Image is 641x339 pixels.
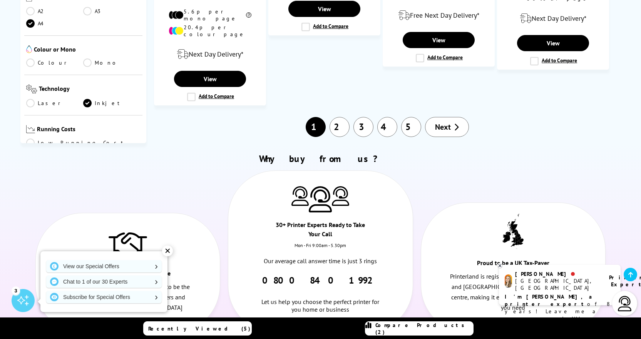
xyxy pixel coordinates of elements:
[288,1,360,17] a: View
[46,276,162,288] a: Chat to 1 of our 30 Experts
[365,321,474,336] a: Compare Products (2)
[26,85,37,94] img: Technology
[26,45,32,53] img: Colour or Mono
[83,99,141,107] a: Inkjet
[617,296,633,311] img: user-headset-light.svg
[169,8,251,22] li: 5.6p per mono page
[148,325,251,332] span: Recently Viewed (5)
[501,8,605,29] div: modal_delivery
[330,117,350,137] a: 2
[34,45,141,55] span: Colour or Mono
[162,245,173,256] div: ✕
[26,19,84,28] a: A4
[505,293,594,307] b: I'm [PERSON_NAME], a printer expert
[228,242,412,256] div: Mon - Fri 9:00am - 5.30pm
[32,153,609,165] h2: Why buy from us?
[301,23,348,31] label: Add to Compare
[353,117,373,137] a: 3
[26,7,84,15] a: A2
[274,220,367,242] div: 30+ Printer Experts Ready to Take Your Call
[262,274,379,286] a: 0800 840 1992
[517,35,589,51] a: View
[143,321,252,336] a: Recently Viewed (5)
[332,186,349,206] img: Printer Experts
[26,125,35,133] img: Running Costs
[26,139,141,147] a: Low Running Cost
[256,256,385,266] p: Our average call answer time is just 3 rings
[83,7,141,15] a: A3
[403,32,474,48] a: View
[187,93,234,101] label: Add to Compare
[309,186,332,213] img: Printer Experts
[425,117,469,137] a: Next
[515,271,599,277] div: [PERSON_NAME]
[387,5,490,26] div: modal_delivery
[416,54,463,62] label: Add to Compare
[256,286,385,313] div: Let us help you choose the perfect printer for you home or business
[174,71,246,87] a: View
[26,58,84,67] a: Colour
[401,117,421,137] a: 5
[375,322,473,336] span: Compare Products (2)
[377,117,397,137] a: 4
[12,286,20,295] div: 3
[109,229,147,259] img: Trusted Service
[83,58,141,67] a: Mono
[46,260,162,272] a: View our Special Offers
[467,258,559,271] div: Proud to be a UK Tax-Payer
[291,186,309,206] img: Printer Experts
[505,293,615,330] p: of 8 years! Leave me a message and I'll respond ASAP
[39,85,141,95] span: Technology
[515,277,599,291] div: [GEOGRAPHIC_DATA], [GEOGRAPHIC_DATA]
[530,57,577,65] label: Add to Compare
[435,122,451,132] span: Next
[158,43,262,65] div: modal_delivery
[169,24,251,38] li: 20.4p per colour page
[449,271,577,313] p: Printerland is registered in [GEOGRAPHIC_DATA] and [GEOGRAPHIC_DATA] with a UK based call centre,...
[26,99,84,107] a: Laser
[502,214,524,249] img: UK tax payer
[505,274,512,288] img: amy-livechat.png
[46,291,162,303] a: Subscribe for Special Offers
[37,125,141,135] span: Running Costs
